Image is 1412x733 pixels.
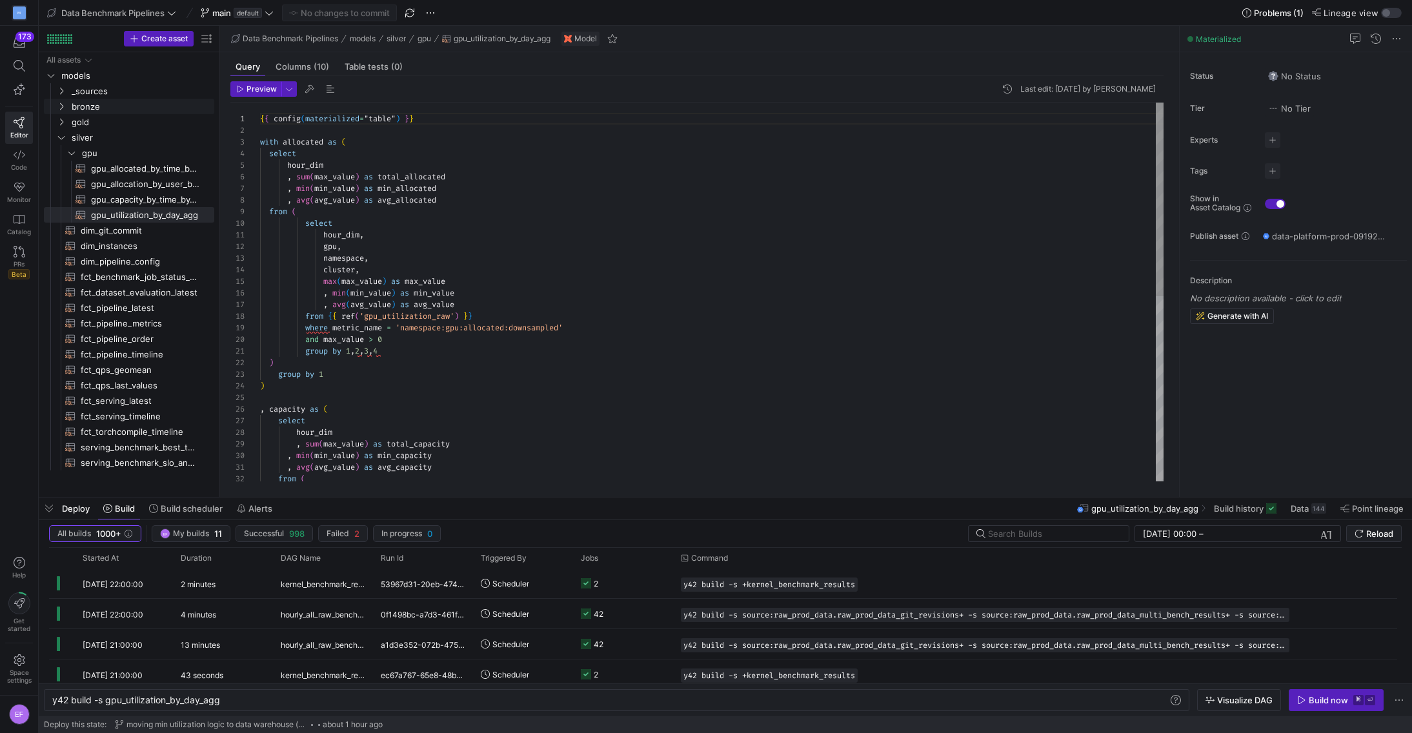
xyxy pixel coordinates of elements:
[9,704,30,725] div: EF
[383,31,409,46] button: silver
[141,34,188,43] span: Create asset
[1268,103,1311,114] span: No Tier
[81,456,199,470] span: serving_benchmark_slo_annotated​​​​​​​​​​
[305,323,328,333] span: where
[5,2,33,24] a: M
[91,161,199,176] span: gpu_allocated_by_time_by_namespace_agg​​​​​​​​​​
[332,323,382,333] span: metric_name
[44,285,214,300] div: Press SPACE to select this row.
[396,114,400,124] span: )
[1190,104,1255,113] span: Tier
[337,276,341,286] span: (
[287,195,292,205] span: ,
[292,206,296,217] span: (
[234,8,262,18] span: default
[378,172,445,182] span: total_allocated
[323,276,337,286] span: max
[81,425,199,439] span: fct_torchcompile_timeline​​​​​​​​​​
[1265,100,1314,117] button: No tierNo Tier
[81,363,199,377] span: fct_qps_geomean​​​​​​​​​​
[260,114,265,124] span: {
[14,260,25,268] span: PRs
[274,114,301,124] span: config
[1208,497,1282,519] button: Build history
[44,455,214,470] a: serving_benchmark_slo_annotated​​​​​​​​​​
[8,617,30,632] span: Get started
[61,68,212,83] span: models
[310,195,314,205] span: (
[1291,503,1309,514] span: Data
[391,299,396,310] span: )
[346,288,350,298] span: (
[230,322,245,334] div: 19
[244,529,284,538] span: Successful
[5,176,33,208] a: Monitor
[126,720,308,729] span: moving min utilization logic to data warehouse (#105)
[72,84,212,99] span: _sources
[305,114,359,124] span: materialized
[283,137,323,147] span: allocated
[301,114,305,124] span: (
[44,161,214,176] div: Press SPACE to select this row.
[323,299,328,310] span: ,
[10,131,28,139] span: Editor
[323,720,383,729] span: about 1 hour ago
[143,497,228,519] button: Build scheduler
[323,230,359,240] span: hour_dim
[281,569,365,599] span: kernel_benchmark_results_sync
[81,239,199,254] span: dim_instances​​​​​​​​​​
[15,32,34,42] div: 173
[347,31,379,46] button: models
[46,55,81,65] div: All assets
[160,528,170,539] div: EF
[81,440,199,455] span: serving_benchmark_best_throughput_per_slo​​​​​​​​​​
[364,253,368,263] span: ,
[61,8,165,18] span: Data Benchmark Pipelines
[269,148,296,159] span: select
[387,34,406,43] span: silver
[318,525,368,542] button: Failed2
[44,393,214,408] a: fct_serving_latest​​​​​​​​​​
[1366,528,1393,539] span: Reload
[439,31,554,46] button: gpu_utilization_by_day_agg
[44,130,214,145] div: Press SPACE to select this row.
[230,206,245,217] div: 9
[1260,228,1389,245] button: data-platform-prod-09192c4 / data_benchmark_pipelines_prod / gpu_utilization_by_day_agg
[230,252,245,264] div: 13
[44,300,214,316] div: Press SPACE to select this row.
[44,223,214,238] a: dim_git_commit​​​​​​​​​​
[1143,528,1196,539] input: Start datetime
[281,660,365,690] span: kernel_benchmark_results_sync
[387,323,391,333] span: =
[230,148,245,159] div: 4
[5,648,33,690] a: Spacesettings
[1190,194,1240,212] span: Show in Asset Catalog
[82,146,212,161] span: gpu
[44,176,214,192] div: Press SPACE to select this row.
[5,144,33,176] a: Code
[414,288,454,298] span: min_value
[378,183,436,194] span: min_allocated
[5,241,33,285] a: PRsBeta
[364,172,373,182] span: as
[11,571,27,579] span: Help
[359,114,364,124] span: =
[44,161,214,176] a: gpu_allocated_by_time_by_namespace_agg​​​​​​​​​​
[44,439,214,455] a: serving_benchmark_best_throughput_per_slo​​​​​​​​​​
[346,299,350,310] span: (
[400,299,409,310] span: as
[44,331,214,346] div: Press SPACE to select this row.
[44,192,214,207] div: Press SPACE to select this row.
[1239,5,1307,21] button: Problems (1)
[345,63,403,71] span: Table tests
[1352,503,1404,514] span: Point lineage
[91,177,199,192] span: gpu_allocation_by_user_by_day_agg​​​​​​​​​​
[269,206,287,217] span: from
[248,503,272,514] span: Alerts
[112,717,386,732] button: moving min utilization logic to data warehouse (#105)about 1 hour ago
[124,31,194,46] button: Create asset
[378,195,436,205] span: avg_allocated
[341,276,382,286] span: max_value
[230,194,245,206] div: 8
[1207,312,1268,321] span: Generate with AI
